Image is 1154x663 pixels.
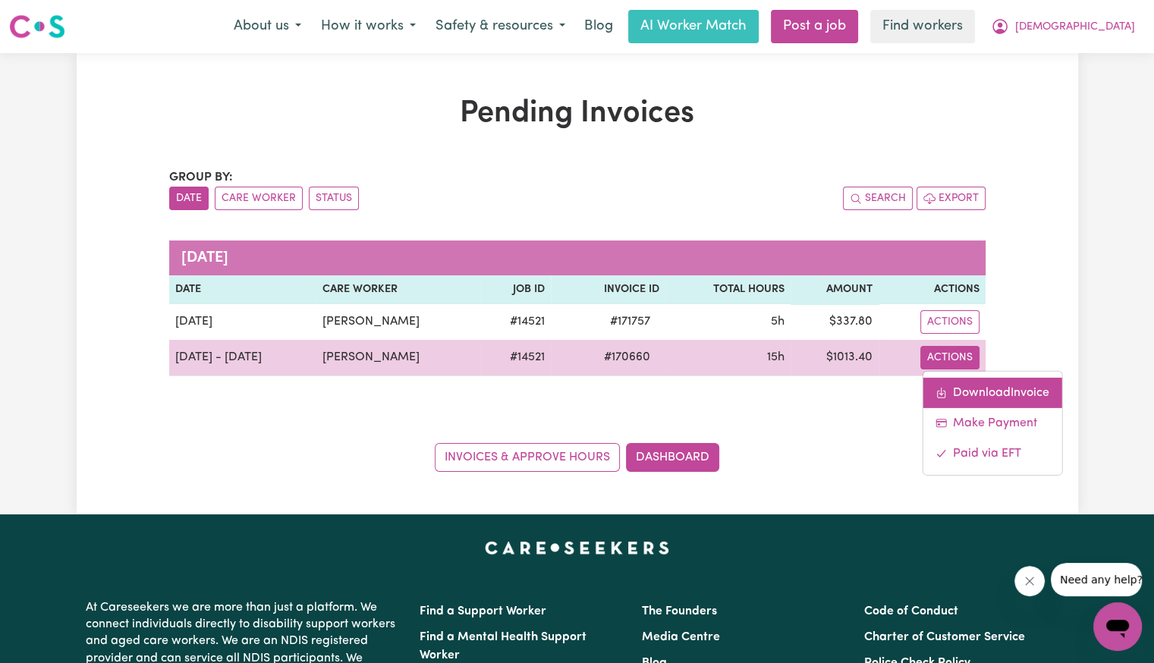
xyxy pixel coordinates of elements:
caption: [DATE] [169,240,986,275]
iframe: Button to launch messaging window [1093,602,1142,651]
th: Amount [791,275,878,304]
a: Careseekers home page [485,542,669,554]
span: # 170660 [595,348,659,366]
th: Job ID [480,275,551,304]
a: Find a Mental Health Support Worker [420,631,586,661]
button: Search [843,187,913,210]
a: Blog [575,10,622,43]
iframe: Message from company [1051,563,1142,596]
button: Actions [920,346,979,369]
td: [PERSON_NAME] [316,340,480,376]
td: [DATE] [169,304,317,340]
a: Dashboard [626,443,719,472]
th: Care Worker [316,275,480,304]
th: Actions [879,275,986,304]
th: Date [169,275,317,304]
button: How it works [311,11,426,42]
td: [PERSON_NAME] [316,304,480,340]
a: Mark invoice #170660 as paid via EFT [923,438,1061,468]
span: 5 hours [771,316,785,328]
a: AI Worker Match [628,10,759,43]
button: sort invoices by care worker [215,187,303,210]
a: Careseekers logo [9,9,65,44]
span: Group by: [169,171,233,184]
a: Post a job [771,10,858,43]
a: Find a Support Worker [420,605,546,617]
img: Careseekers logo [9,13,65,40]
h1: Pending Invoices [169,96,986,132]
button: Actions [920,310,979,334]
th: Total Hours [665,275,791,304]
span: Need any help? [9,11,92,23]
span: # 171757 [601,313,659,331]
span: 15 hours [767,351,785,363]
a: Find workers [870,10,975,43]
button: Safety & resources [426,11,575,42]
a: Code of Conduct [864,605,958,617]
a: The Founders [642,605,717,617]
button: My Account [981,11,1145,42]
td: $ 1013.40 [791,340,878,376]
div: Actions [922,370,1062,475]
button: sort invoices by date [169,187,209,210]
a: Invoices & Approve Hours [435,443,620,472]
a: Download invoice #170660 [923,377,1061,407]
button: sort invoices by paid status [309,187,359,210]
td: $ 337.80 [791,304,878,340]
a: Media Centre [642,631,720,643]
button: About us [224,11,311,42]
span: [DEMOGRAPHIC_DATA] [1015,19,1135,36]
td: [DATE] - [DATE] [169,340,317,376]
td: # 14521 [480,304,551,340]
a: Make Payment [923,407,1061,438]
iframe: Close message [1014,566,1045,596]
th: Invoice ID [551,275,665,304]
td: # 14521 [480,340,551,376]
a: Charter of Customer Service [864,631,1025,643]
button: Export [917,187,986,210]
